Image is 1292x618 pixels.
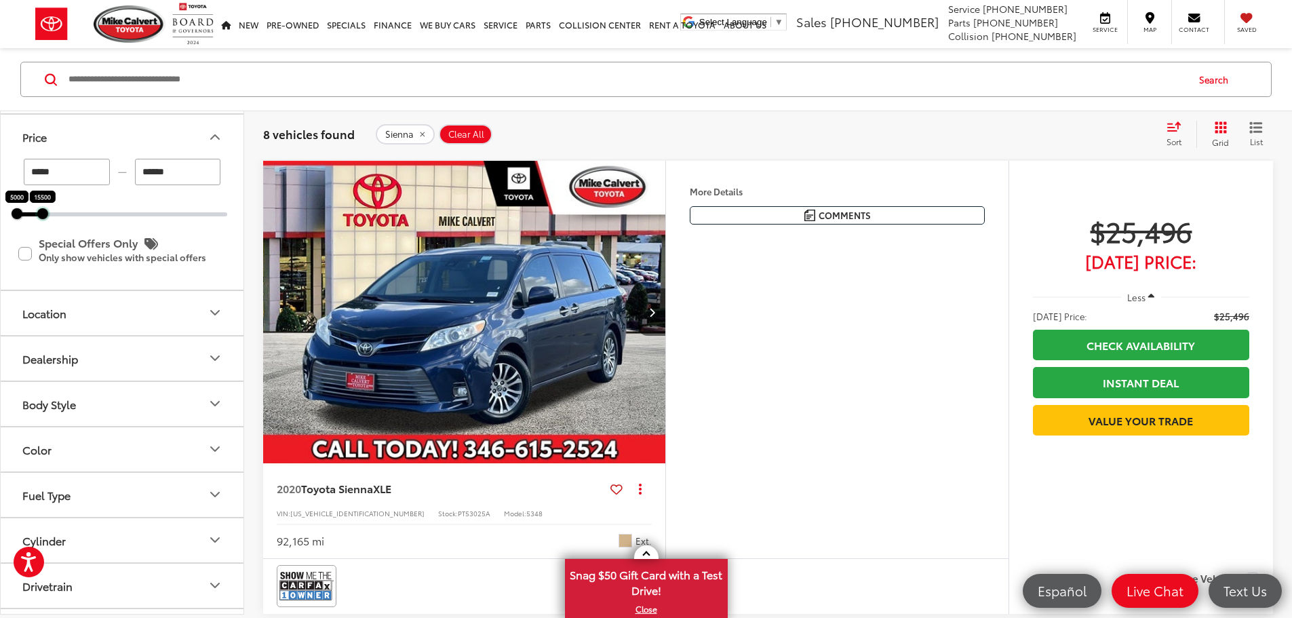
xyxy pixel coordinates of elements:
[22,352,78,365] div: Dealership
[301,480,373,496] span: Toyota Sienna
[948,29,989,43] span: Collision
[639,483,642,494] span: dropdown dots
[22,534,66,547] div: Cylinder
[207,350,223,366] div: Dealership
[804,210,815,221] img: Comments
[279,568,334,604] img: CarFax One Owner
[1212,136,1229,148] span: Grid
[277,480,301,496] span: 2020
[1135,25,1164,34] span: Map
[22,488,71,501] div: Fuel Type
[207,532,223,548] div: Cylinder
[1,382,245,426] button: Body StyleBody Style
[448,129,484,140] span: Clear All
[207,486,223,503] div: Fuel Type
[67,63,1186,96] input: Search by Make, Model, or Keyword
[1,427,245,471] button: ColorColor
[948,16,971,29] span: Parts
[22,130,47,143] div: Price
[22,307,66,320] div: Location
[207,305,223,321] div: Location
[277,533,324,549] div: 92,165 mi
[1033,254,1249,268] span: [DATE] Price:
[830,13,939,31] span: [PHONE_NUMBER]
[30,191,56,204] div: 15500
[504,508,526,518] span: Model:
[1023,574,1101,608] a: Español
[24,159,110,185] input: minimum Buy price
[207,395,223,412] div: Body Style
[526,508,543,518] span: 5348
[207,577,223,594] div: Drivetrain
[263,125,355,142] span: 8 vehicles found
[1033,309,1087,323] span: [DATE] Price:
[1239,121,1273,148] button: List View
[690,206,985,225] button: Comments
[262,161,667,463] div: 2020 Toyota Sienna XLE 0
[992,29,1076,43] span: [PHONE_NUMBER]
[983,2,1068,16] span: [PHONE_NUMBER]
[373,480,391,496] span: XLE
[5,191,28,204] div: 5000
[1209,574,1282,608] a: Text Us
[819,209,871,222] span: Comments
[948,2,980,16] span: Service
[438,508,458,518] span: Stock:
[1090,25,1120,34] span: Service
[1,473,245,517] button: Fuel TypeFuel Type
[94,5,165,43] img: Mike Calvert Toyota
[1112,574,1198,608] a: Live Chat
[376,124,435,144] button: remove Sienna
[1249,136,1263,147] span: List
[796,13,827,31] span: Sales
[262,161,667,464] img: 2020 Toyota Sienna XLE
[290,508,425,518] span: [US_VEHICLE_IDENTIFICATION_NUMBER]
[135,159,221,185] input: maximum Buy price
[638,288,665,336] button: Next image
[1031,582,1093,599] span: Español
[1,518,245,562] button: CylinderCylinder
[566,560,726,602] span: Snag $50 Gift Card with a Test Drive!
[1,564,245,608] button: DrivetrainDrivetrain
[1214,309,1249,323] span: $25,496
[628,477,652,501] button: Actions
[1033,214,1249,248] span: $25,496
[1127,291,1146,303] span: Less
[1121,285,1162,309] button: Less
[1120,582,1190,599] span: Live Chat
[39,253,226,263] p: Only show vehicles with special offers
[1196,121,1239,148] button: Grid View
[22,443,52,456] div: Color
[1153,573,1259,586] label: Compare Vehicle
[385,129,414,140] span: Sienna
[262,161,667,463] a: 2020 Toyota Sienna XLE2020 Toyota Sienna XLE2020 Toyota Sienna XLE2020 Toyota Sienna XLE
[1033,330,1249,360] a: Check Availability
[1033,367,1249,398] a: Instant Deal
[18,231,226,275] label: Special Offers Only
[1179,25,1209,34] span: Contact
[973,16,1058,29] span: [PHONE_NUMBER]
[1217,582,1274,599] span: Text Us
[635,535,652,547] span: Ext.
[1033,405,1249,436] a: Value Your Trade
[207,129,223,145] div: Price
[22,579,73,592] div: Drivetrain
[1160,121,1196,148] button: Select sort value
[1167,136,1181,147] span: Sort
[690,187,985,196] h4: More Details
[619,534,632,547] span: Pearl
[1,115,245,159] button: PricePrice
[277,481,605,496] a: 2020Toyota SiennaXLE
[458,508,490,518] span: PT53025A
[1186,62,1248,96] button: Search
[1,336,245,381] button: DealershipDealership
[1,291,245,335] button: LocationLocation
[1232,25,1261,34] span: Saved
[22,398,76,410] div: Body Style
[439,124,492,144] button: Clear All
[775,17,783,27] span: ▼
[114,166,131,178] span: —
[277,508,290,518] span: VIN:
